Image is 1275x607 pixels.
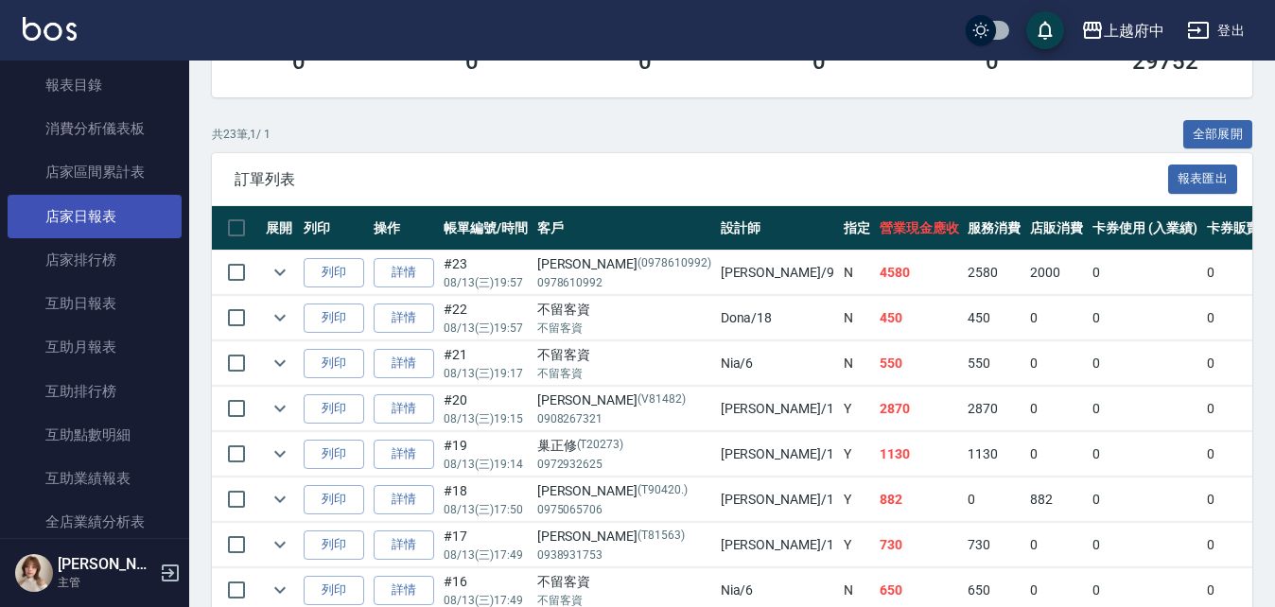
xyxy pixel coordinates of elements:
[875,432,964,477] td: 1130
[1132,48,1198,75] h3: 29752
[963,387,1025,431] td: 2870
[875,206,964,251] th: 營業現金應收
[1088,523,1202,567] td: 0
[439,206,533,251] th: 帳單編號/時間
[374,530,434,560] a: 詳情
[963,432,1025,477] td: 1130
[374,258,434,287] a: 詳情
[304,303,364,333] button: 列印
[537,527,711,546] div: [PERSON_NAME]
[58,574,154,591] p: 主管
[8,107,182,150] a: 消費分析儀表板
[374,349,434,378] a: 詳情
[304,576,364,605] button: 列印
[875,523,964,567] td: 730
[439,523,533,567] td: #17
[8,370,182,413] a: 互助排行榜
[1179,13,1252,48] button: 登出
[1088,251,1202,295] td: 0
[8,282,182,325] a: 互助日報表
[1025,477,1088,522] td: 882
[963,477,1025,522] td: 0
[716,251,839,295] td: [PERSON_NAME] /9
[304,258,364,287] button: 列印
[537,456,711,473] p: 0972932625
[537,365,711,382] p: 不留客資
[8,457,182,500] a: 互助業績報表
[537,300,711,320] div: 不留客資
[1088,296,1202,340] td: 0
[444,456,528,473] p: 08/13 (三) 19:14
[1088,432,1202,477] td: 0
[439,341,533,386] td: #21
[266,394,294,423] button: expand row
[716,523,839,567] td: [PERSON_NAME] /1
[716,432,839,477] td: [PERSON_NAME] /1
[369,206,439,251] th: 操作
[1025,341,1088,386] td: 0
[1025,523,1088,567] td: 0
[839,477,875,522] td: Y
[875,477,964,522] td: 882
[374,485,434,514] a: 詳情
[875,296,964,340] td: 450
[875,251,964,295] td: 4580
[1088,206,1202,251] th: 卡券使用 (入業績)
[304,440,364,469] button: 列印
[839,387,875,431] td: Y
[212,126,271,143] p: 共 23 筆, 1 / 1
[444,320,528,337] p: 08/13 (三) 19:57
[1168,169,1238,187] a: 報表匯出
[537,436,711,456] div: 巢正修
[1025,206,1088,251] th: 店販消費
[537,345,711,365] div: 不留客資
[8,413,182,457] a: 互助點數明細
[374,394,434,424] a: 詳情
[444,410,528,427] p: 08/13 (三) 19:15
[637,390,686,410] p: (V81482)
[839,341,875,386] td: N
[1025,251,1088,295] td: 2000
[637,527,685,546] p: (T81563)
[1074,11,1172,50] button: 上越府中
[1183,120,1253,149] button: 全部展開
[292,48,306,75] h3: 0
[439,296,533,340] td: #22
[537,320,711,337] p: 不留客資
[1088,477,1202,522] td: 0
[439,251,533,295] td: #23
[839,523,875,567] td: Y
[1104,19,1164,43] div: 上越府中
[8,195,182,238] a: 店家日報表
[266,485,294,513] button: expand row
[374,303,434,333] a: 詳情
[963,341,1025,386] td: 550
[716,341,839,386] td: Nia /6
[638,48,652,75] h3: 0
[299,206,369,251] th: 列印
[875,341,964,386] td: 550
[812,48,826,75] h3: 0
[58,555,154,574] h5: [PERSON_NAME]
[266,440,294,468] button: expand row
[304,530,364,560] button: 列印
[235,170,1168,189] span: 訂單列表
[537,572,711,592] div: 不留客資
[1168,165,1238,194] button: 報表匯出
[537,274,711,291] p: 0978610992
[439,387,533,431] td: #20
[1025,387,1088,431] td: 0
[374,440,434,469] a: 詳情
[374,576,434,605] a: 詳情
[1088,341,1202,386] td: 0
[15,554,53,592] img: Person
[963,523,1025,567] td: 730
[444,501,528,518] p: 08/13 (三) 17:50
[266,530,294,559] button: expand row
[1025,432,1088,477] td: 0
[439,432,533,477] td: #19
[839,296,875,340] td: N
[304,485,364,514] button: 列印
[839,432,875,477] td: Y
[8,500,182,544] a: 全店業績分析表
